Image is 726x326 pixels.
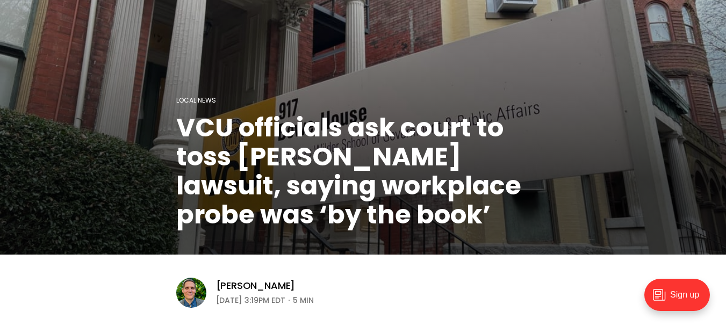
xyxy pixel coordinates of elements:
time: [DATE] 3:19PM EDT [216,294,285,307]
a: Local News [176,96,216,105]
a: [PERSON_NAME] [216,279,296,292]
span: 5 min [293,294,314,307]
img: Graham Moomaw [176,278,206,308]
h1: VCU officials ask court to toss [PERSON_NAME] lawsuit, saying workplace probe was ‘by the book’ [176,113,550,229]
iframe: portal-trigger [635,273,726,326]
